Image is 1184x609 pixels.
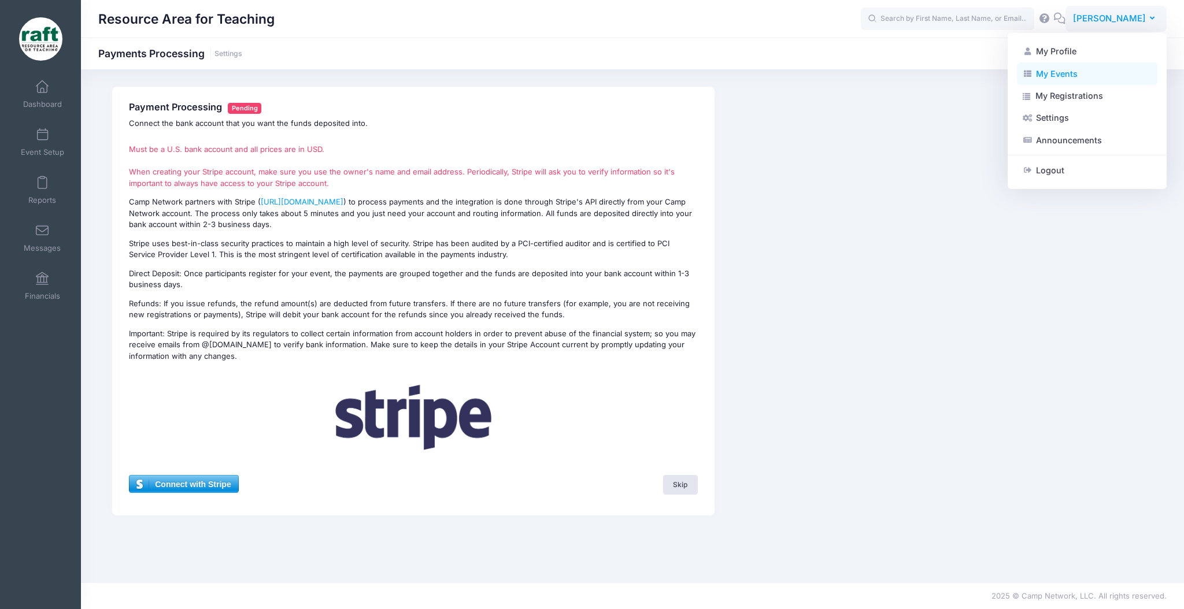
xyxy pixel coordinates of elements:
span: Dashboard [23,99,62,109]
a: Connect with Stripe [129,475,238,492]
input: Search by First Name, Last Name, or Email... [861,8,1034,31]
h1: Resource Area for Teaching [98,6,275,32]
a: Event Setup [15,122,70,162]
a: Settings [1017,107,1157,129]
button: [PERSON_NAME] [1065,6,1167,32]
span: Financials [25,291,60,301]
a: Reports [15,170,70,210]
span: Event Setup [21,147,64,157]
span: Pending [228,103,261,114]
a: Messages [15,218,70,258]
p: Direct Deposit: Once participants register for your event, the payments are grouped together and ... [129,268,697,291]
img: Resource Area for Teaching [19,17,62,61]
span: Connect with Stripe [129,476,238,493]
span: Reports [28,195,56,205]
span: 2025 © Camp Network, LLC. All rights reserved. [991,591,1167,600]
a: Skip [663,475,698,495]
img: Stripe Logo [312,369,515,466]
p: Refunds: If you issue refunds, the refund amount(s) are deducted from future transfers. If there ... [129,298,697,321]
a: Dashboard [15,74,70,114]
h1: Payments Processing [98,47,242,60]
span: Messages [24,243,61,253]
p: Must be a U.S. bank account and all prices are in USD. When creating your Stripe account, make su... [129,144,697,189]
a: Logout [1017,159,1157,181]
a: Announcements [1017,129,1157,151]
a: My Profile [1017,40,1157,62]
p: Important: Stripe is required by its regulators to collect certain information from account holde... [129,328,697,362]
span: [PERSON_NAME] [1073,12,1146,25]
h4: Payment Processing [129,102,697,114]
a: My Events [1017,62,1157,84]
a: My Registrations [1017,85,1157,107]
a: Settings [214,50,242,58]
a: [URL][DOMAIN_NAME] [261,197,343,206]
p: Stripe uses best-in-class security practices to maintain a high level of security. Stripe has bee... [129,238,697,261]
a: Financials [15,266,70,306]
p: Connect the bank account that you want the funds deposited into. [129,118,697,129]
p: Camp Network partners with Stripe ( ) to process payments and the integration is done through Str... [129,196,697,231]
